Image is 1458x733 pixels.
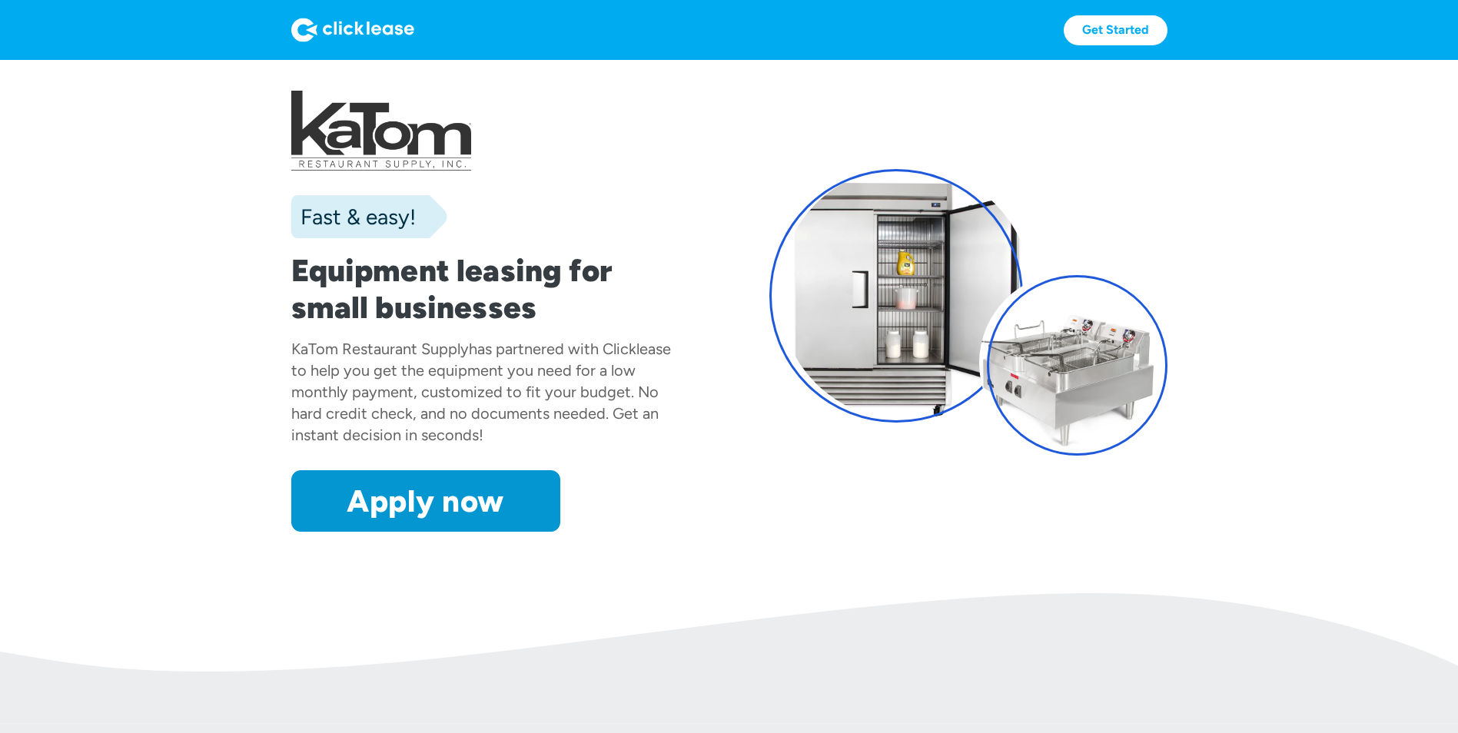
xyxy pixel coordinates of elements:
[291,340,469,358] div: KaTom Restaurant Supply
[291,252,689,326] h1: Equipment leasing for small businesses
[291,18,414,42] img: Logo
[291,470,560,532] a: Apply now
[291,201,416,232] div: Fast & easy!
[291,340,671,444] div: has partnered with Clicklease to help you get the equipment you need for a low monthly payment, c...
[1064,15,1167,45] a: Get Started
